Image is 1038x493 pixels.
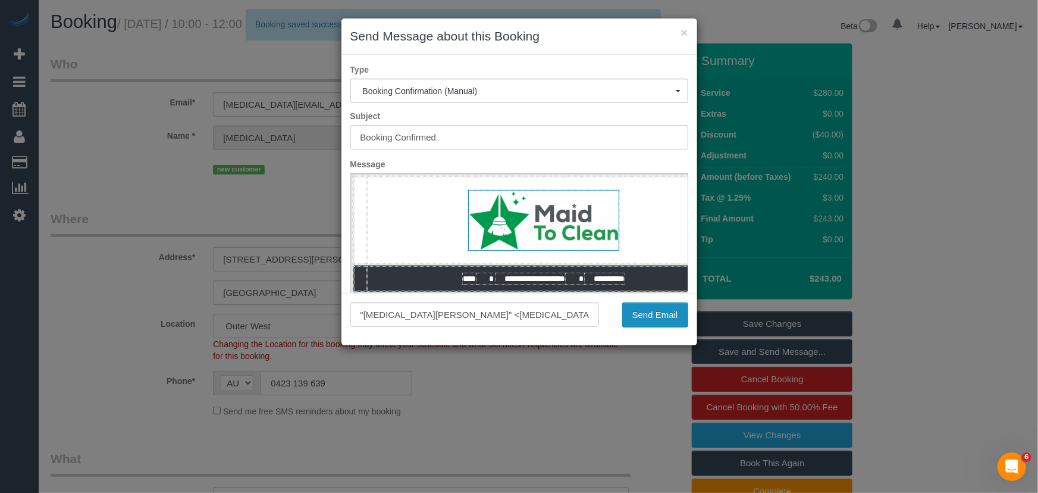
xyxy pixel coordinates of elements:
[341,110,697,122] label: Subject
[350,125,688,149] input: Subject
[622,302,688,327] button: Send Email
[998,453,1026,481] iframe: Intercom live chat
[680,26,688,39] button: ×
[363,86,676,96] span: Booking Confirmation (Manual)
[1022,453,1031,462] span: 6
[350,79,688,103] button: Booking Confirmation (Manual)
[341,158,697,170] label: Message
[341,64,697,76] label: Type
[350,27,688,45] h3: Send Message about this Booking
[351,174,688,360] iframe: Rich Text Editor, editor1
